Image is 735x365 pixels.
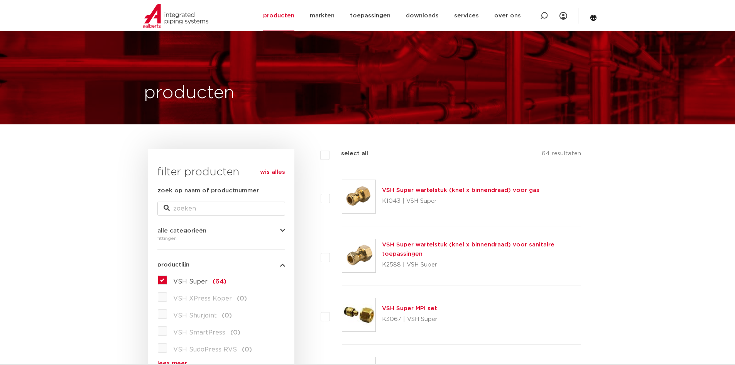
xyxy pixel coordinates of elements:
span: (0) [230,329,240,336]
div: fittingen [157,234,285,243]
p: 64 resultaten [542,149,581,161]
label: zoek op naam of productnummer [157,186,259,195]
a: wis alles [260,168,285,177]
p: K1043 | VSH Super [382,195,539,207]
span: VSH XPress Koper [173,295,232,302]
input: zoeken [157,202,285,216]
span: (0) [237,295,247,302]
a: VSH Super wartelstuk (knel x binnendraad) voor sanitaire toepassingen [382,242,554,257]
span: alle categorieën [157,228,206,234]
a: VSH Super MPI set [382,306,437,311]
p: K2588 | VSH Super [382,259,581,271]
span: VSH SudoPress RVS [173,346,237,353]
button: productlijn [157,262,285,268]
span: (0) [242,346,252,353]
h1: producten [144,81,235,105]
a: VSH Super wartelstuk (knel x binnendraad) voor gas [382,187,539,193]
span: (64) [213,278,226,285]
h3: filter producten [157,165,285,180]
button: alle categorieën [157,228,285,234]
span: VSH Shurjoint [173,312,217,319]
img: Thumbnail for VSH Super MPI set [342,298,375,331]
label: select all [329,149,368,158]
img: Thumbnail for VSH Super wartelstuk (knel x binnendraad) voor gas [342,180,375,213]
span: productlijn [157,262,189,268]
p: K3067 | VSH Super [382,313,438,326]
span: VSH Super [173,278,208,285]
span: VSH SmartPress [173,329,225,336]
img: Thumbnail for VSH Super wartelstuk (knel x binnendraad) voor sanitaire toepassingen [342,239,375,272]
span: (0) [222,312,232,319]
